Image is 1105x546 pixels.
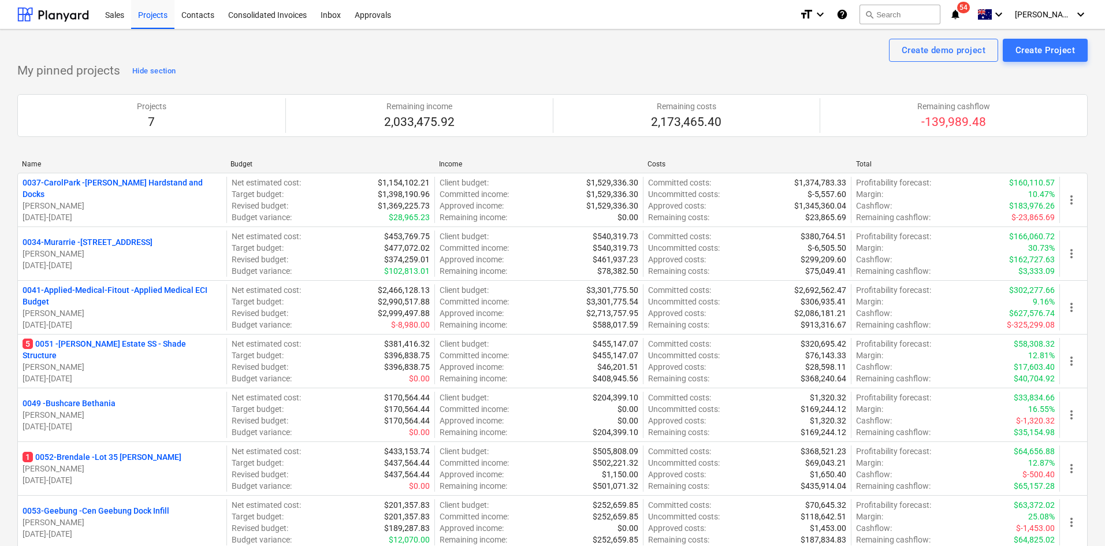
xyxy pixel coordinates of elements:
p: Margin : [856,350,883,361]
p: Approved income : [440,254,504,265]
p: Margin : [856,457,883,469]
p: Client budget : [440,284,489,296]
p: Projects [137,101,166,112]
p: Net estimated cost : [232,231,301,242]
p: $252,659.85 [593,534,638,545]
p: Committed costs : [648,392,711,403]
p: $1,529,336.30 [586,177,638,188]
p: Target budget : [232,350,284,361]
p: $183,976.26 [1009,200,1055,211]
p: Profitability forecast : [856,231,931,242]
p: $201,357.83 [384,511,430,522]
div: Create Project [1015,43,1075,58]
p: 2,033,475.92 [384,114,455,131]
p: [PERSON_NAME] [23,463,222,474]
p: $187,834.83 [801,534,846,545]
p: $3,301,775.54 [586,296,638,307]
p: 0037-CarolPark - [PERSON_NAME] Hardstand and Docks [23,177,222,200]
span: more_vert [1065,247,1078,261]
p: $2,999,497.88 [378,307,430,319]
p: $35,154.98 [1014,426,1055,438]
p: Target budget : [232,296,284,307]
p: [DATE] - [DATE] [23,211,222,223]
p: Budget variance : [232,319,292,330]
p: $-1,453.00 [1016,522,1055,534]
p: Budget variance : [232,373,292,384]
p: $204,399.10 [593,392,638,403]
p: Approved costs : [648,415,706,426]
p: Revised budget : [232,200,288,211]
p: Approved income : [440,361,504,373]
p: [PERSON_NAME] [23,200,222,211]
p: Committed costs : [648,177,711,188]
p: $435,914.04 [801,480,846,492]
p: [DATE] - [DATE] [23,373,222,384]
p: Client budget : [440,499,489,511]
p: $0.00 [409,373,430,384]
p: Profitability forecast : [856,499,931,511]
p: $64,825.02 [1014,534,1055,545]
p: 7 [137,114,166,131]
p: $69,043.21 [805,457,846,469]
p: $396,838.75 [384,350,430,361]
span: more_vert [1065,300,1078,314]
i: keyboard_arrow_down [992,8,1006,21]
button: Search [860,5,940,24]
p: Remaining income [384,101,455,112]
p: 30.73% [1028,242,1055,254]
i: keyboard_arrow_down [1074,8,1088,21]
p: Approved costs : [648,200,706,211]
p: Committed income : [440,350,509,361]
p: 0041-Applied-Medical-Fitout - Applied Medical ECI Budget [23,284,222,307]
p: Approved income : [440,469,504,480]
p: Margin : [856,403,883,415]
button: Create Project [1003,39,1088,62]
p: $75,049.41 [805,265,846,277]
p: Budget variance : [232,426,292,438]
p: $453,769.75 [384,231,430,242]
p: Remaining income : [440,534,507,545]
p: $0.00 [617,211,638,223]
p: 0049 - Bushcare Bethania [23,398,116,409]
p: Approved income : [440,522,504,534]
iframe: Chat Widget [1047,491,1105,546]
p: $1,529,336.30 [586,200,638,211]
p: [PERSON_NAME] [23,248,222,259]
p: 12.87% [1028,457,1055,469]
p: Approved income : [440,200,504,211]
p: Target budget : [232,511,284,522]
p: $169,244.12 [801,426,846,438]
p: $588,017.59 [593,319,638,330]
p: $501,071.32 [593,480,638,492]
p: Profitability forecast : [856,392,931,403]
p: 16.55% [1028,403,1055,415]
p: Margin : [856,188,883,200]
p: Remaining income : [440,426,507,438]
p: $627,576.74 [1009,307,1055,319]
div: 0053-Geebung -Cen Geebung Dock Infill[PERSON_NAME][DATE]-[DATE] [23,505,222,540]
p: Uncommitted costs : [648,242,720,254]
p: Revised budget : [232,522,288,534]
p: Margin : [856,242,883,254]
p: $-8,980.00 [391,319,430,330]
p: Committed income : [440,457,509,469]
p: $1,374,783.33 [794,177,846,188]
p: Client budget : [440,392,489,403]
p: $189,287.83 [384,522,430,534]
p: Remaining cashflow : [856,319,931,330]
p: Client budget : [440,445,489,457]
p: Remaining cashflow : [856,534,931,545]
p: Remaining income : [440,265,507,277]
p: $408,945.56 [593,373,638,384]
p: Cashflow : [856,254,892,265]
p: Revised budget : [232,361,288,373]
p: Remaining cashflow : [856,211,931,223]
p: $-6,505.50 [808,242,846,254]
p: $170,564.44 [384,415,430,426]
p: $1,154,102.21 [378,177,430,188]
p: Budget variance : [232,534,292,545]
p: Target budget : [232,242,284,254]
i: format_size [799,8,813,21]
p: $455,147.07 [593,350,638,361]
